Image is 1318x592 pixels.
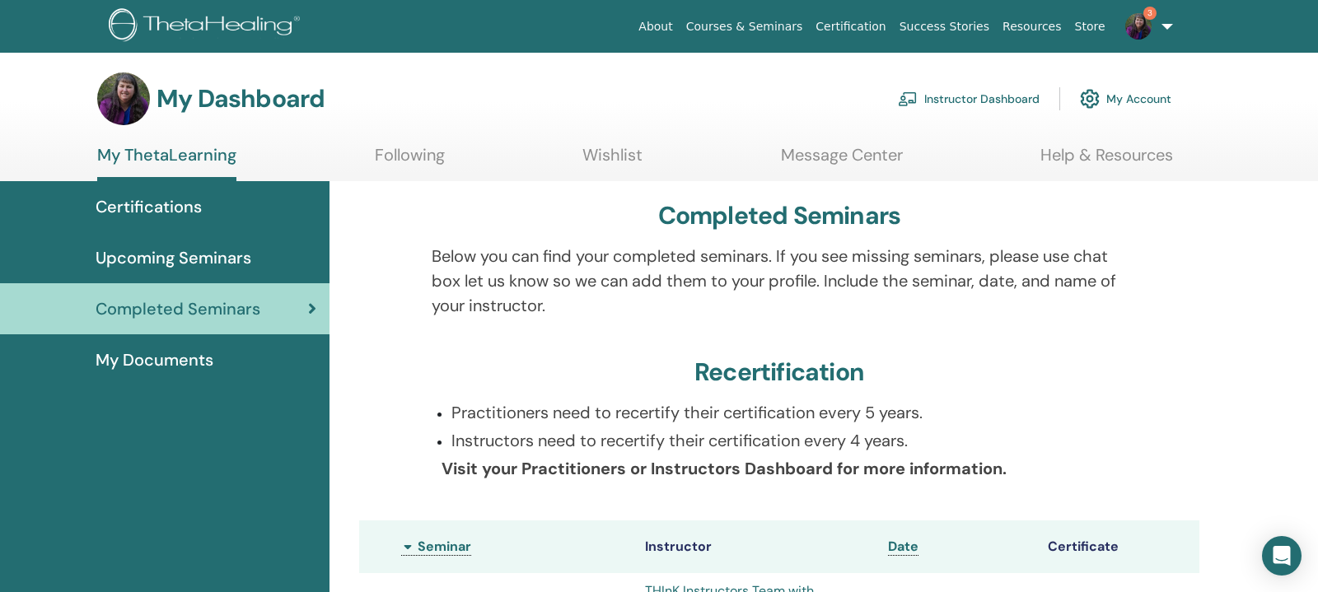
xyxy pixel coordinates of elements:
[898,81,1040,117] a: Instructor Dashboard
[432,244,1128,318] p: Below you can find your completed seminars. If you see missing seminars, please use chat box let ...
[96,347,213,372] span: My Documents
[996,12,1068,42] a: Resources
[96,245,251,270] span: Upcoming Seminars
[1080,81,1171,117] a: My Account
[809,12,892,42] a: Certification
[375,145,445,177] a: Following
[1080,85,1100,113] img: cog.svg
[658,201,901,231] h3: Completed Seminars
[888,538,918,555] span: Date
[97,145,236,181] a: My ThetaLearning
[888,538,918,556] a: Date
[109,8,306,45] img: logo.png
[451,428,1128,453] p: Instructors need to recertify their certification every 4 years.
[694,357,864,387] h3: Recertification
[1068,12,1112,42] a: Store
[632,12,679,42] a: About
[1040,145,1173,177] a: Help & Resources
[96,296,260,321] span: Completed Seminars
[442,458,1007,479] b: Visit your Practitioners or Instructors Dashboard for more information.
[96,194,202,219] span: Certifications
[97,72,150,125] img: default.jpg
[893,12,996,42] a: Success Stories
[1143,7,1157,20] span: 3
[1125,13,1152,40] img: default.jpg
[582,145,643,177] a: Wishlist
[781,145,903,177] a: Message Center
[451,400,1128,425] p: Practitioners need to recertify their certification every 5 years.
[637,520,881,573] th: Instructor
[680,12,810,42] a: Courses & Seminars
[1262,536,1302,576] div: Open Intercom Messenger
[898,91,918,106] img: chalkboard-teacher.svg
[1040,520,1199,573] th: Certificate
[157,84,325,114] h3: My Dashboard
